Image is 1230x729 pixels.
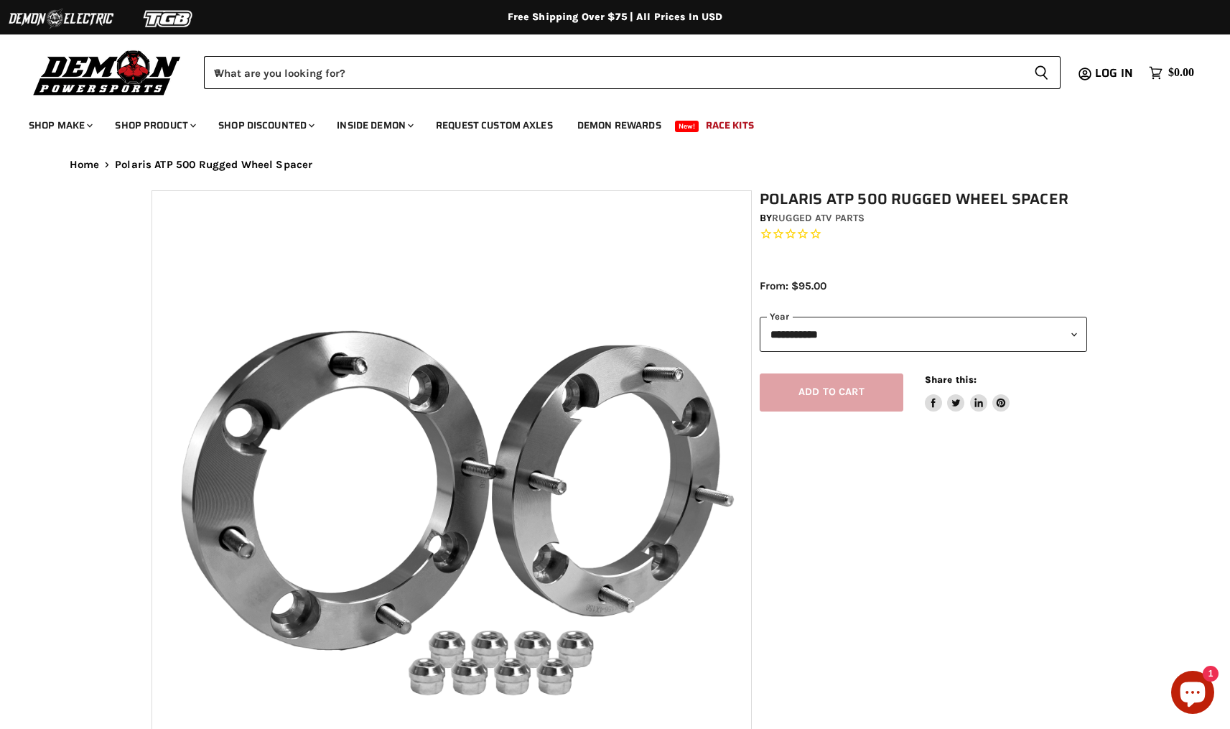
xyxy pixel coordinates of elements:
a: Inside Demon [326,111,422,140]
span: From: $95.00 [760,279,826,292]
a: Shop Discounted [208,111,323,140]
a: Request Custom Axles [425,111,564,140]
button: Search [1022,56,1061,89]
img: Demon Powersports [29,47,186,98]
span: Rated 0.0 out of 5 stars 0 reviews [760,227,1087,242]
span: $0.00 [1168,66,1194,80]
a: Demon Rewards [567,111,672,140]
img: Demon Electric Logo 2 [7,5,115,32]
a: Shop Make [18,111,101,140]
div: Free Shipping Over $75 | All Prices In USD [41,11,1190,24]
form: Product [204,56,1061,89]
span: Polaris ATP 500 Rugged Wheel Spacer [115,159,312,171]
a: $0.00 [1142,62,1201,83]
h1: Polaris ATP 500 Rugged Wheel Spacer [760,190,1087,208]
inbox-online-store-chat: Shopify online store chat [1167,671,1219,718]
img: TGB Logo 2 [115,5,223,32]
aside: Share this: [925,373,1010,412]
a: Home [70,159,100,171]
input: When autocomplete results are available use up and down arrows to review and enter to select [204,56,1022,89]
select: year [760,317,1087,352]
span: Share this: [925,374,977,385]
span: Log in [1095,64,1133,82]
a: Race Kits [695,111,765,140]
div: by [760,210,1087,226]
ul: Main menu [18,105,1191,140]
nav: Breadcrumbs [41,159,1190,171]
a: Rugged ATV Parts [772,212,865,224]
a: Shop Product [104,111,205,140]
a: Log in [1089,67,1142,80]
span: New! [675,121,699,132]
